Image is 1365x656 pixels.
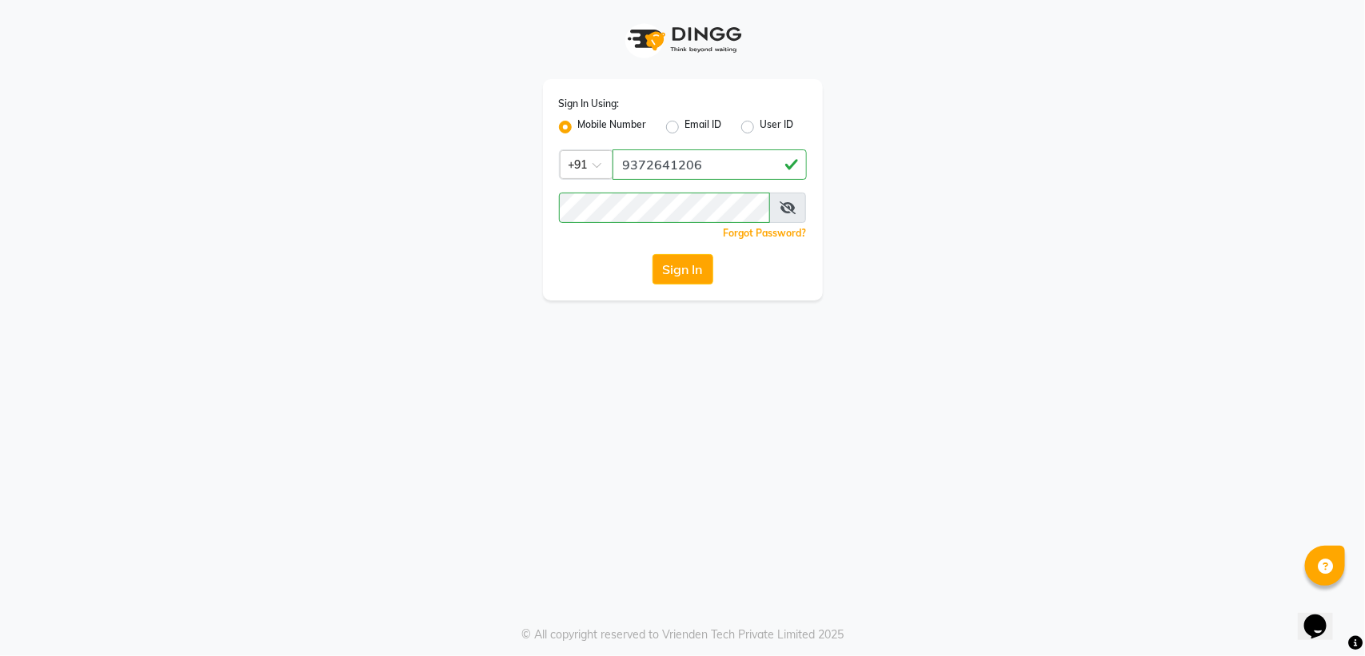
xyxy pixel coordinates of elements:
button: Sign In [653,254,713,284]
input: Username [559,193,770,223]
label: Mobile Number [578,117,647,137]
label: Sign In Using: [559,97,620,111]
a: Forgot Password? [724,227,807,239]
input: Username [613,149,807,180]
label: User ID [760,117,794,137]
img: logo1.svg [619,16,747,63]
iframe: chat widget [1298,592,1349,640]
label: Email ID [685,117,722,137]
